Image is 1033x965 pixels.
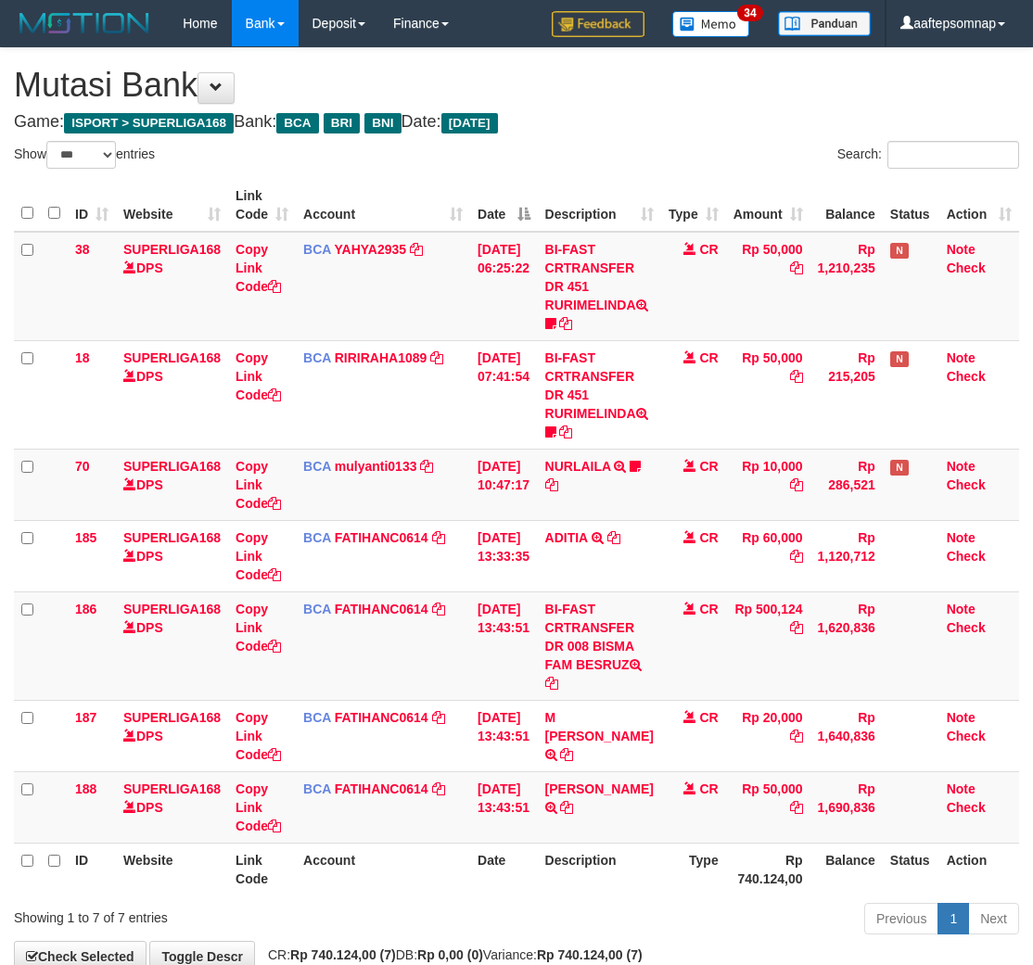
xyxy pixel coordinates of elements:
a: Copy Link Code [236,602,281,654]
span: CR [699,242,718,257]
a: Copy Link Code [236,710,281,762]
span: 187 [75,710,96,725]
span: 70 [75,459,90,474]
a: FATIHANC0614 [335,602,428,616]
a: Copy Link Code [236,530,281,582]
a: SUPERLIGA168 [123,602,221,616]
th: Amount: activate to sort column ascending [726,179,810,232]
a: Copy NURLAILA to clipboard [545,477,558,492]
td: DPS [116,449,228,520]
a: SUPERLIGA168 [123,710,221,725]
th: Type [661,843,726,895]
a: FATIHANC0614 [335,710,428,725]
a: Check [947,620,986,635]
a: SUPERLIGA168 [123,459,221,474]
td: Rp 20,000 [726,700,810,771]
td: Rp 50,000 [726,771,810,843]
th: Type: activate to sort column ascending [661,179,726,232]
h1: Mutasi Bank [14,67,1019,104]
a: RIRIRAHA1089 [335,350,427,365]
span: BCA [303,602,331,616]
h4: Game: Bank: Date: [14,113,1019,132]
span: CR: DB: Variance: [259,947,643,962]
span: BRI [324,113,360,133]
span: 18 [75,350,90,365]
span: BNI [364,113,401,133]
div: Showing 1 to 7 of 7 entries [14,901,416,927]
a: Copy INDRA SUKMA to clipboard [560,800,573,815]
td: Rp 10,000 [726,449,810,520]
th: Rp 740.124,00 [726,843,810,895]
strong: Rp 0,00 (0) [417,947,483,962]
th: Status [883,179,939,232]
a: SUPERLIGA168 [123,530,221,545]
th: Action [939,843,1019,895]
a: FATIHANC0614 [335,530,428,545]
a: Copy Link Code [236,781,281,833]
a: Note [947,242,976,257]
a: Copy FATIHANC0614 to clipboard [432,710,445,725]
td: BI-FAST CRTRANSFER DR 451 RURIMELINDA [538,340,661,449]
span: BCA [303,781,331,796]
label: Search: [837,141,1019,169]
th: Link Code [228,843,296,895]
span: [DATE] [441,113,498,133]
td: [DATE] 13:33:35 [470,520,538,591]
a: Check [947,260,986,275]
img: Feedback.jpg [552,11,644,37]
th: ID: activate to sort column ascending [68,179,116,232]
td: [DATE] 13:43:51 [470,771,538,843]
td: Rp 500,124 [726,591,810,700]
img: MOTION_logo.png [14,9,155,37]
span: Has Note [890,460,909,476]
a: Copy RIRIRAHA1089 to clipboard [430,350,443,365]
a: Copy Rp 500,124 to clipboard [790,620,803,635]
th: Status [883,843,939,895]
a: [PERSON_NAME] [545,781,654,796]
th: Description [538,843,661,895]
a: Note [947,781,976,796]
a: SUPERLIGA168 [123,350,221,365]
label: Show entries [14,141,155,169]
a: Check [947,477,986,492]
span: BCA [303,710,331,725]
strong: Rp 740.124,00 (7) [537,947,643,962]
td: Rp 215,205 [810,340,883,449]
a: Copy BI-FAST CRTRANSFER DR 008 BISMA FAM BESRUZ to clipboard [545,676,558,691]
td: DPS [116,591,228,700]
td: [DATE] 13:43:51 [470,700,538,771]
a: NURLAILA [545,459,611,474]
th: Balance [810,843,883,895]
span: Has Note [890,351,909,367]
td: DPS [116,232,228,341]
a: Note [947,350,976,365]
td: Rp 60,000 [726,520,810,591]
a: M [PERSON_NAME] [545,710,654,743]
th: Action: activate to sort column ascending [939,179,1019,232]
td: DPS [116,771,228,843]
a: SUPERLIGA168 [123,242,221,257]
a: Copy YAHYA2935 to clipboard [410,242,423,257]
span: 188 [75,781,96,796]
a: SUPERLIGA168 [123,781,221,796]
td: BI-FAST CRTRANSFER DR 008 BISMA FAM BESRUZ [538,591,661,700]
th: Website [116,843,228,895]
th: Description: activate to sort column ascending [538,179,661,232]
th: Date [470,843,538,895]
a: Copy M FEBRI PRASETYO to clipboard [560,747,573,762]
a: Copy Rp 50,000 to clipboard [790,369,803,384]
a: Copy FATIHANC0614 to clipboard [432,781,445,796]
span: BCA [303,350,331,365]
a: Copy Rp 50,000 to clipboard [790,260,803,275]
a: Note [947,602,976,616]
th: Link Code: activate to sort column ascending [228,179,296,232]
a: Copy Link Code [236,459,281,511]
a: Copy Rp 20,000 to clipboard [790,729,803,743]
a: Copy FATIHANC0614 to clipboard [432,602,445,616]
span: BCA [303,459,331,474]
a: Note [947,710,976,725]
span: CR [699,530,718,545]
td: Rp 1,120,712 [810,520,883,591]
span: BCA [303,530,331,545]
td: DPS [116,520,228,591]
